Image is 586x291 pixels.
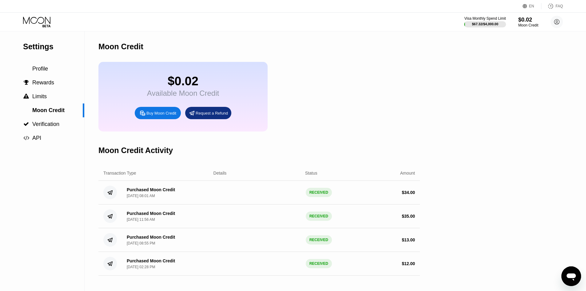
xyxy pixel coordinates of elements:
div: Purchased Moon Credit [127,258,175,263]
div: $0.02 [518,17,538,23]
div: $67.32 / $4,000.00 [472,22,498,26]
div: [DATE] 02:28 PM [127,265,155,269]
div: Request a Refund [196,111,228,116]
div: Visa Monthly Spend Limit$67.32/$4,000.00 [464,16,506,27]
div: EN [529,4,534,8]
span: Profile [32,66,48,72]
div: Transaction Type [103,171,136,176]
div: RECEIVED [306,259,332,268]
div: RECEIVED [306,235,332,245]
iframe: Button to launch messaging window [561,266,581,286]
div: Purchased Moon Credit [127,187,175,192]
div: $0.02Moon Credit [518,17,538,27]
span: Verification [32,121,59,127]
div: $0.02 [147,74,219,88]
div: Available Moon Credit [147,89,219,98]
div: Amount [400,171,415,176]
div: Moon Credit [98,42,143,51]
div: RECEIVED [306,212,332,221]
span:  [23,135,29,141]
span:  [23,94,29,99]
div: Purchased Moon Credit [127,235,175,240]
span:  [23,121,29,127]
div: Settings [23,42,84,51]
div: FAQ [541,3,563,9]
span:  [24,80,29,85]
div:  [23,80,29,85]
div: Visa Monthly Spend Limit [464,16,506,21]
div: Buy Moon Credit [135,107,181,119]
div: Purchased Moon Credit [127,211,175,216]
div: [DATE] 08:01 AM [127,194,155,198]
span: Moon Credit [32,107,65,113]
div: $ 35.00 [402,214,415,219]
span: Rewards [32,79,54,86]
div: $ 13.00 [402,237,415,242]
div: Moon Credit Activity [98,146,173,155]
div: Request a Refund [185,107,231,119]
div: Status [305,171,317,176]
div: Moon Credit [518,23,538,27]
div: $ 12.00 [402,261,415,266]
div: Buy Moon Credit [146,111,176,116]
div: Details [213,171,227,176]
span: API [32,135,41,141]
div: [DATE] 08:55 PM [127,241,155,245]
div: [DATE] 11:56 AM [127,217,155,222]
span: Limits [32,93,47,99]
div: $ 34.00 [402,190,415,195]
div: EN [523,3,541,9]
div: RECEIVED [306,188,332,197]
div: FAQ [556,4,563,8]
